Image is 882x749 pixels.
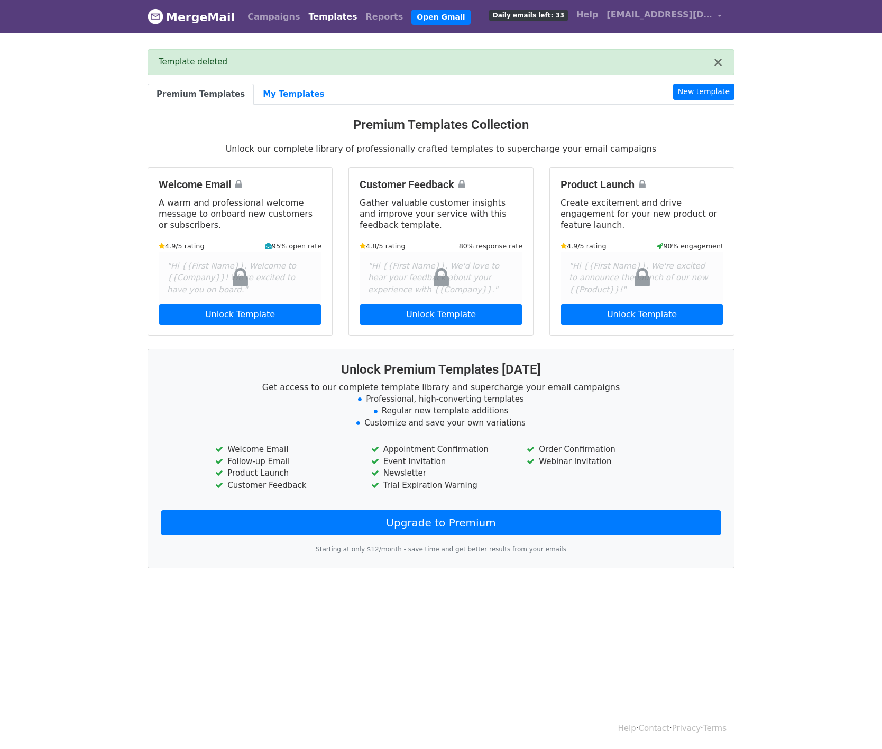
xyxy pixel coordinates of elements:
div: "Hi {{First Name}}, We're excited to announce the launch of our new {{Product}}!" [561,252,723,304]
p: Unlock our complete library of professionally crafted templates to supercharge your email campaigns [148,143,734,154]
a: Help [572,4,602,25]
a: Daily emails left: 33 [485,4,572,25]
span: Daily emails left: 33 [489,10,568,21]
small: 90% engagement [657,241,723,251]
a: Open Gmail [411,10,470,25]
li: Webinar Invitation [527,456,666,468]
a: My Templates [254,84,333,105]
li: Follow-up Email [215,456,355,468]
small: 4.8/5 rating [360,241,406,251]
a: MergeMail [148,6,235,28]
small: 4.9/5 rating [159,241,205,251]
a: Unlock Template [360,304,522,325]
li: Regular new template additions [161,405,721,417]
small: 80% response rate [459,241,522,251]
small: 4.9/5 rating [561,241,607,251]
a: Premium Templates [148,84,254,105]
a: Privacy [672,724,701,733]
div: "Hi {{First Name}}, Welcome to {{Company}}! We're excited to have you on board." [159,252,321,304]
p: A warm and professional welcome message to onboard new customers or subscribers. [159,197,321,230]
a: Help [618,724,636,733]
small: 95% open rate [265,241,321,251]
span: [EMAIL_ADDRESS][DOMAIN_NAME] [607,8,712,21]
li: Event Invitation [371,456,511,468]
li: Order Confirmation [527,443,666,456]
h3: Premium Templates Collection [148,117,734,133]
a: Terms [703,724,727,733]
li: Product Launch [215,467,355,479]
a: Reports [362,6,408,27]
a: Upgrade to Premium [161,510,721,535]
h4: Customer Feedback [360,178,522,191]
p: Starting at only $12/month - save time and get better results from your emails [161,544,721,555]
li: Customize and save your own variations [161,417,721,429]
button: × [713,56,723,69]
div: "Hi {{First Name}}, We'd love to hear your feedback about your experience with {{Company}}." [360,252,522,304]
li: Trial Expiration Warning [371,479,511,492]
p: Create excitement and drive engagement for your new product or feature launch. [561,197,723,230]
h3: Unlock Premium Templates [DATE] [161,362,721,377]
img: MergeMail logo [148,8,163,24]
li: Welcome Email [215,443,355,456]
p: Gather valuable customer insights and improve your service with this feedback template. [360,197,522,230]
li: Newsletter [371,467,511,479]
a: Contact [639,724,669,733]
a: Unlock Template [159,304,321,325]
li: Professional, high-converting templates [161,393,721,405]
h4: Product Launch [561,178,723,191]
div: Template deleted [159,56,713,68]
p: Get access to our complete template library and supercharge your email campaigns [161,382,721,393]
a: Unlock Template [561,304,723,325]
h4: Welcome Email [159,178,321,191]
a: [EMAIL_ADDRESS][DOMAIN_NAME] [602,4,726,29]
a: New template [673,84,734,100]
a: Campaigns [243,6,304,27]
a: Templates [304,6,361,27]
li: Appointment Confirmation [371,443,511,456]
li: Customer Feedback [215,479,355,492]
